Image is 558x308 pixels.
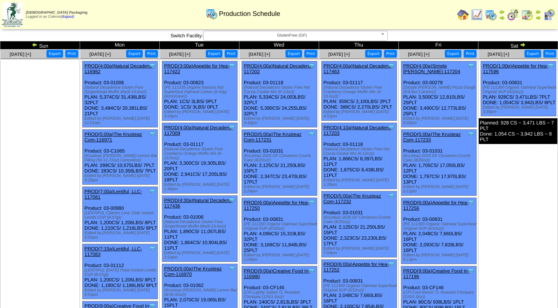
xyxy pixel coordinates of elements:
[323,284,396,292] div: (PE 111300 Organic Oatmeal Superfood Original SUP (6/10oz))
[206,50,222,58] button: Export
[65,50,78,58] button: Print
[84,211,157,220] div: (LENTIFUL Cilantro Lime Chile Instant Lentils CUP (8-57g))
[323,193,381,204] a: PROD(5:00a)The Krusteaz Com-117232
[242,130,317,196] div: Product: 03-01031 PLAN: 2,125CS / 21,250LBS / 15PLT DONE: 2,347CS / 23,470LBS / 17PLT
[507,9,519,21] img: calendarblend.gif
[403,131,461,143] a: PROD(5:00a)The Krusteaz Com-117233
[323,85,396,99] div: (Natural Decadence Gluten Free Cranberry Orange Muffin Mix (6-15.6oz))
[308,130,315,138] img: Tooltip
[89,52,111,57] span: [DATE] [+]
[323,178,396,187] div: Edited by [PERSON_NAME] [DATE] 1:35pm
[467,130,475,138] img: Tooltip
[160,41,239,49] td: Tue
[164,110,237,119] div: Edited by [PERSON_NAME] [DATE] 3:24pm
[388,192,395,199] img: Tooltip
[228,62,236,69] img: Tooltip
[401,198,476,264] div: Product: 03-00831 PLAN: 2,048CS / 7,660LBS / 16PLT DONE: 2,093CS / 7,828LBS / 16PLT
[46,50,63,58] button: Export
[162,196,238,262] div: Product: 03-01006 PLAN: 1,890CS / 11,057LBS / 11PLT DONE: 1,864CS / 10,904LBS / 11PLT
[219,10,280,18] span: Production Schedule
[84,268,157,277] div: (LENTIFUL [DATE] Feast Instant Lentils CUP (8-57g))
[126,50,143,58] button: Export
[521,9,533,21] img: calendarinout.gif
[488,52,509,57] a: [DATE] [+]
[244,253,317,262] div: Edited by [PERSON_NAME] [DATE] 1:04pm
[0,41,80,49] td: Sun
[84,246,142,257] a: PROD(7:15a)Lentiful, LLC-117083
[84,288,157,297] div: Edited by [PERSON_NAME] [DATE] 6:03pm
[322,123,397,189] div: Product: 03-01118 PLAN: 1,866CS / 8,397LBS / 11PLT DONE: 1,875CS / 8,438LBS / 11PLT
[403,154,476,162] div: (Krusteaz 2025 GF Cinnamon Crumb Cake (8/20oz))
[483,85,556,94] div: (PE 111300 Organic Oatmeal Superfood Original SUP (6/10oz))
[485,9,497,21] img: calendarprod.gif
[242,61,317,127] div: Product: 03-01118 PLAN: 5,334CS / 24,003LBS / 32PLT DONE: 5,390CS / 24,255LBS / 32PLT
[244,290,317,299] div: (CFI-Lightly Salted TL Roasted Chickpea (125/1.5oz))
[84,116,157,125] div: Edited by [PERSON_NAME] [DATE] 11:51am
[169,52,190,57] a: [DATE] [+]
[464,50,476,58] button: Print
[535,9,541,15] img: arrowleft.gif
[84,154,157,162] div: (Krusteaz [PERSON_NAME] Lemon Bar Filling (50-11.72oz) Cartonless)
[84,85,157,94] div: (Natural Decadence Gluten Free Gingerbread Muffin Mix(6-15.6oz))
[10,52,31,57] a: [DATE] [+]
[323,147,396,156] div: (Natural Decadence Gluten Free Hot Cocoa Cookie Mix (6-12oz))
[323,246,396,255] div: Edited by [PERSON_NAME] [DATE] 7:04pm
[162,61,238,121] div: Product: 03-00823 PLAN: 1CS / 3LBS / 0PLT DONE: 1CS / 3LBS / 0PLT
[244,268,310,279] a: PROD(9:00a)Creative Food In-116980
[499,9,505,15] img: arrowleft.gif
[388,260,395,268] img: Tooltip
[388,62,395,69] img: Tooltip
[403,290,476,299] div: (CFI-Cool Ranch TL Roasted Chickpea (125/1.5oz))
[467,62,475,69] img: Tooltip
[308,62,315,69] img: Tooltip
[403,63,460,74] a: PROD(4:00a)Simple [PERSON_NAME]-117204
[244,200,309,211] a: PROD(6:00a)Appetite for Hea-117250
[403,85,476,94] div: (Simple [PERSON_NAME] Pizza Dough (6/9.8oz Cartons))
[244,222,317,231] div: (PE 111300 Organic Oatmeal Superfood Original SUP (6/10oz))
[164,63,229,74] a: PROD(3:00a)Appetite for Hea-117422
[323,110,396,119] div: Edited by [PERSON_NAME] [DATE] 4:51pm
[244,154,317,162] div: (Krusteaz 2025 GF Cinnamon Crumb Cake (8/20oz))
[244,85,317,94] div: (Natural Decadence Gluten Free Hot Cocoa Cookie Mix (6-12oz))
[365,50,382,58] button: Export
[535,15,541,21] img: arrowright.gif
[403,222,476,231] div: (PE 111300 Organic Oatmeal Superfood Original SUP (6/10oz))
[32,42,38,48] img: arrowleft.gif
[403,253,476,262] div: Edited by [PERSON_NAME] [DATE] 6:13pm
[83,187,158,242] div: Product: 03-00980 PLAN: 1,200CS / 1,206LBS / 8PLT DONE: 1,210CS / 1,216LBS / 8PLT
[285,50,302,58] button: Export
[308,199,315,206] img: Tooltip
[403,116,476,125] div: Edited by [PERSON_NAME] [DATE] 6:02pm
[478,41,558,49] td: Sat
[304,50,317,58] button: Print
[83,244,158,299] div: Product: 03-01112 PLAN: 1,200CS / 1,206LBS / 8PLT DONE: 1,180CS / 1,186LBS / 8PLT
[524,50,541,58] button: Export
[225,50,238,58] button: Print
[84,189,142,200] a: PROD(7:00a)Lentiful, LLC-117081
[408,52,429,57] a: [DATE] [+]
[206,8,218,20] img: calendarprod.gif
[80,41,160,49] td: Mon
[388,124,395,131] img: Tooltip
[149,62,156,69] img: Tooltip
[401,130,476,196] div: Product: 03-01031 PLAN: 1,705CS / 17,050LBS / 12PLT DONE: 1,797CS / 17,970LBS / 13PLT
[149,130,156,138] img: Tooltip
[457,9,469,21] img: home.gif
[403,185,476,194] div: Edited by [PERSON_NAME] [DATE] 1:11pm
[2,2,22,27] img: zoroco-logo-small.webp
[471,9,483,21] img: line_graph.gif
[520,42,526,48] img: arrowright.gif
[328,52,350,57] a: [DATE] [+]
[62,15,74,19] a: (logout)
[322,61,397,121] div: Product: 03-01117 PLAN: 359CS / 2,100LBS / 2PLT DONE: 388CS / 2,270LBS / 2PLT
[543,50,556,58] button: Print
[164,251,237,260] div: Edited by [PERSON_NAME] [DATE] 3:14pm
[207,31,378,40] span: GlutenFree (GF)
[239,41,319,49] td: Wed
[244,116,317,125] div: Edited by [PERSON_NAME] [DATE] 3:45pm
[26,11,87,15] span: [DEMOGRAPHIC_DATA] Packaging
